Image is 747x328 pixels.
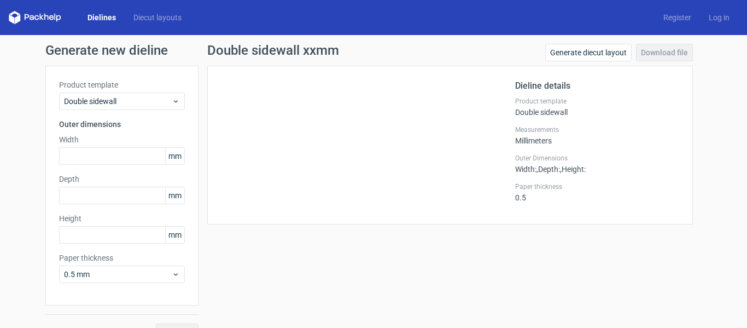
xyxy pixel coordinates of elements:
span: mm [165,187,184,204]
a: Log in [700,12,738,23]
h1: Generate new dieline [45,44,702,57]
span: 0.5 mm [64,269,172,280]
h3: Outer dimensions [59,119,185,130]
label: Product template [515,97,679,106]
h2: Dieline details [515,79,679,93]
label: Width [59,134,185,145]
label: Height [59,213,185,224]
label: Depth [59,174,185,185]
label: Outer Dimensions [515,154,679,163]
span: , Depth : [536,165,560,174]
span: mm [165,148,184,164]
a: Dielines [79,12,125,23]
h1: Double sidewall xxmm [207,44,339,57]
span: Width : [515,165,536,174]
label: Paper thickness [59,252,185,263]
label: Measurements [515,125,679,134]
span: , Height : [560,165,586,174]
div: Millimeters [515,125,679,145]
span: mm [165,227,184,243]
div: Double sidewall [515,97,679,117]
label: Product template [59,79,185,90]
a: Register [655,12,700,23]
a: Generate diecut layout [545,44,632,61]
label: Paper thickness [515,182,679,191]
span: Double sidewall [64,96,172,107]
a: Diecut layouts [125,12,190,23]
div: 0.5 [515,182,679,202]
